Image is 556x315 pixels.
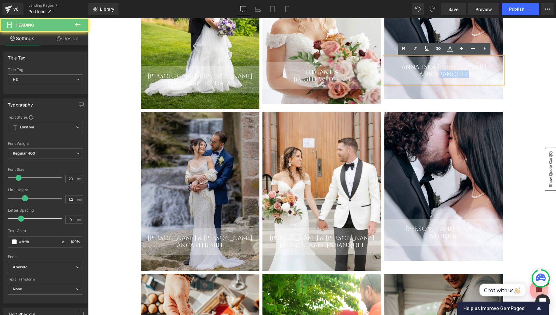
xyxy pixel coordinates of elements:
[16,23,34,27] span: Heading
[28,9,45,14] span: Portfolio
[463,306,535,311] span: Help us improve GemPages!
[8,208,83,213] div: Letter Spacing
[251,3,265,15] a: Laptop
[100,6,114,12] span: Library
[502,3,539,15] button: Publish
[52,216,171,223] div: [PERSON_NAME] & [PERSON_NAME]
[174,50,293,57] div: Elegant &
[8,115,83,120] div: Text Styles
[296,45,415,52] div: Annalise & [PERSON_NAME]
[385,257,465,286] iframe: Tidio Chat
[448,6,458,13] span: Save
[68,237,83,247] div: %
[8,141,83,146] div: Font Weight
[468,3,499,15] a: Preview
[476,6,492,13] span: Preview
[12,5,20,13] div: v6
[52,54,171,61] div: [PERSON_NAME] & [PERSON_NAME]
[412,3,424,15] button: Undo
[8,52,26,60] div: Title Tag
[8,255,83,259] div: Font
[509,7,524,12] span: Publish
[541,3,554,15] button: More
[20,125,34,130] b: Custom
[296,207,415,214] div: [PERSON_NAME] & Pearls
[52,61,171,69] div: [GEOGRAPHIC_DATA]
[13,151,35,156] b: Regular 400
[77,197,82,201] span: em
[174,223,293,231] div: [PERSON_NAME]'s Banquet
[8,68,83,72] div: Title Tag
[77,177,82,181] span: px
[296,214,415,221] div: Wedding
[236,3,251,15] a: Desktop
[2,3,23,15] a: v6
[8,277,83,281] div: Text Transform
[296,52,415,59] div: Amici Banquet
[28,3,88,8] a: Landing Pages
[13,287,22,291] b: None
[174,57,293,65] div: Bright Wedding
[52,223,171,231] div: Ancaster Mill
[280,3,294,15] a: Mobile
[13,77,18,82] b: H3
[426,3,439,15] button: Redo
[174,216,293,223] div: [PERSON_NAME] & [PERSON_NAME]
[8,99,33,107] div: Typography
[8,167,83,172] div: Font Size
[13,265,27,270] i: Aboreto
[8,188,83,192] div: Line Height
[77,218,82,222] span: px
[265,3,280,15] a: Tablet
[45,32,90,45] a: Design
[535,294,550,309] div: Open Intercom Messenger
[19,238,58,245] input: Color
[8,229,83,233] div: Text Color
[463,305,543,312] button: Show survey - Help us improve GemPages!
[88,3,119,15] a: New Library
